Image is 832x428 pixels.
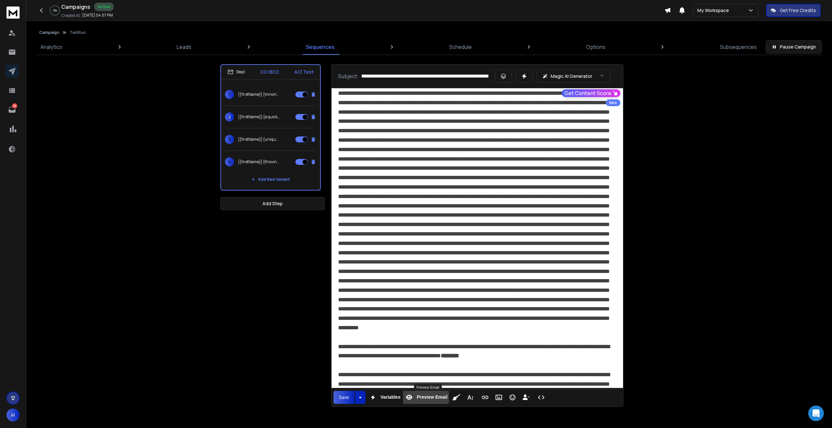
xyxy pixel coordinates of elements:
p: Created At: [61,13,81,18]
span: 3 [225,135,234,144]
p: My Workspace [697,7,732,14]
button: H [7,408,20,421]
h1: Campaigns [61,3,90,11]
p: Get Free Credits [780,7,816,14]
button: Emoticons [506,391,519,404]
button: Pause Campaign [766,40,822,53]
button: Save [334,391,354,404]
p: Subject: [338,72,359,80]
p: Subsequences [720,43,757,51]
a: Leads [173,39,195,55]
button: Preview Email [403,391,449,404]
a: Sequences [302,39,338,55]
button: More Text [464,391,476,404]
span: 4 [225,157,234,166]
button: Get Free Credits [766,4,821,17]
p: Options [586,43,605,51]
button: Add Step [220,197,325,210]
p: -3 % [52,8,57,12]
p: {{firstName}} {minor|small|tiny|modest|little} {shift|pivot|alteration|course change|slight chang... [238,92,280,97]
p: A/Z Test [294,69,314,75]
button: Magic AI Generator [537,70,610,83]
span: Variables [379,394,402,400]
p: 58 [12,103,17,108]
p: Schedule [449,43,472,51]
p: TestRun [70,30,86,35]
span: Preview Email [415,394,449,400]
p: {{firstName}} {unique find with lasting value|just one tweak|refine slightly|pivot small|subtle s... [238,137,280,142]
a: Options [582,39,609,55]
button: Insert Unsubscribe Link [520,391,532,404]
p: Analytics [40,43,62,51]
span: 1 [225,90,234,99]
div: Active [94,3,114,11]
a: Subsequences [716,39,761,55]
button: Variables [367,391,402,404]
a: Analytics [37,39,66,55]
p: Magic AI Generator [551,73,592,79]
span: 2 [225,112,234,121]
a: 58 [6,103,19,116]
button: Code View [535,391,547,404]
div: Step 1 [228,69,245,75]
p: {{firstName}} {a quick pivot|a subtle shift|gentle change|a tiny move|increase momentum|small fix... [238,114,280,120]
button: Insert Link (Ctrl+K) [479,391,491,404]
img: logo [7,7,20,19]
p: {{firstName}} {this one’s special|a hidden truth|a simple switch|subtle pivot|a micro-step|tiny s... [238,159,280,164]
p: [DATE] 04:57 PM [82,13,113,18]
div: Preview Email [414,384,442,391]
button: Insert Image (Ctrl+P) [493,391,505,404]
button: Campaign [39,30,59,35]
button: Clean HTML [450,391,463,404]
p: Leads [177,43,191,51]
li: Step1CC/BCCA/Z Test1{{firstName}} {minor|small|tiny|modest|little} {shift|pivot|alteration|course... [220,64,321,191]
button: Get Content Score [562,89,620,97]
div: Open Intercom Messenger [808,406,824,421]
a: Schedule [445,39,476,55]
p: CC/BCC [260,69,279,75]
div: Beta [606,99,620,106]
p: Sequences [306,43,334,51]
button: Add New Variant [246,173,295,186]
